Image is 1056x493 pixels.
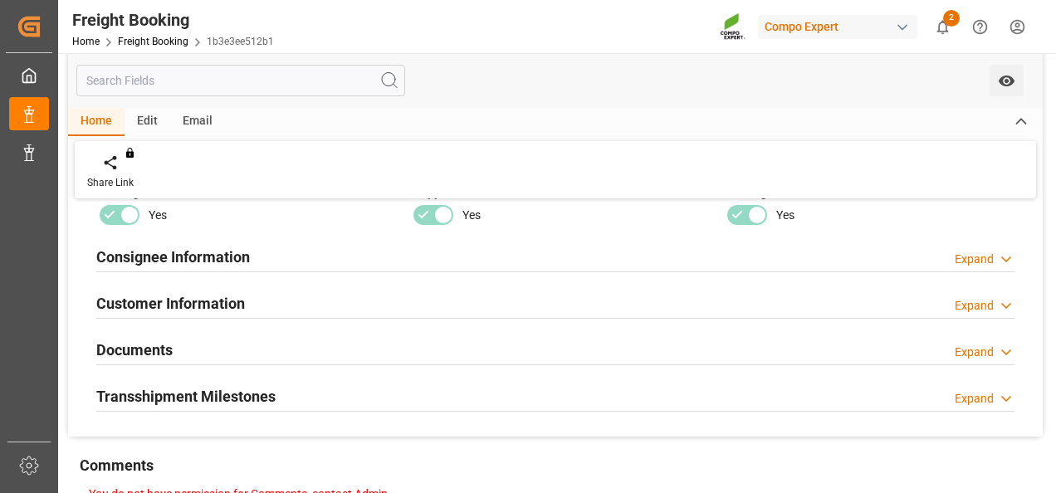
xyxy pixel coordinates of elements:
div: Expand [955,344,994,361]
button: show 2 new notifications [924,8,961,46]
div: Email [170,108,225,136]
span: Yes [149,207,167,224]
div: Freight Booking [72,7,274,32]
div: Expand [955,390,994,408]
h2: Transshipment Milestones [96,385,276,408]
img: Screenshot%202023-09-29%20at%2010.02.21.png_1712312052.png [720,12,746,41]
div: Edit [125,108,170,136]
input: Search Fields [76,65,405,96]
div: Expand [955,251,994,268]
div: Home [68,108,125,136]
h2: Comments [80,454,154,476]
span: Yes [776,207,794,224]
h2: Customer Information [96,292,245,315]
span: Yes [462,207,481,224]
span: 2 [943,10,960,27]
div: Compo Expert [758,15,917,39]
a: Freight Booking [118,36,188,47]
h2: Consignee Information [96,246,250,268]
button: Compo Expert [758,11,924,42]
h2: Documents [96,339,173,361]
div: Expand [955,297,994,315]
button: open menu [990,65,1024,96]
button: Help Center [961,8,999,46]
a: Home [72,36,100,47]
